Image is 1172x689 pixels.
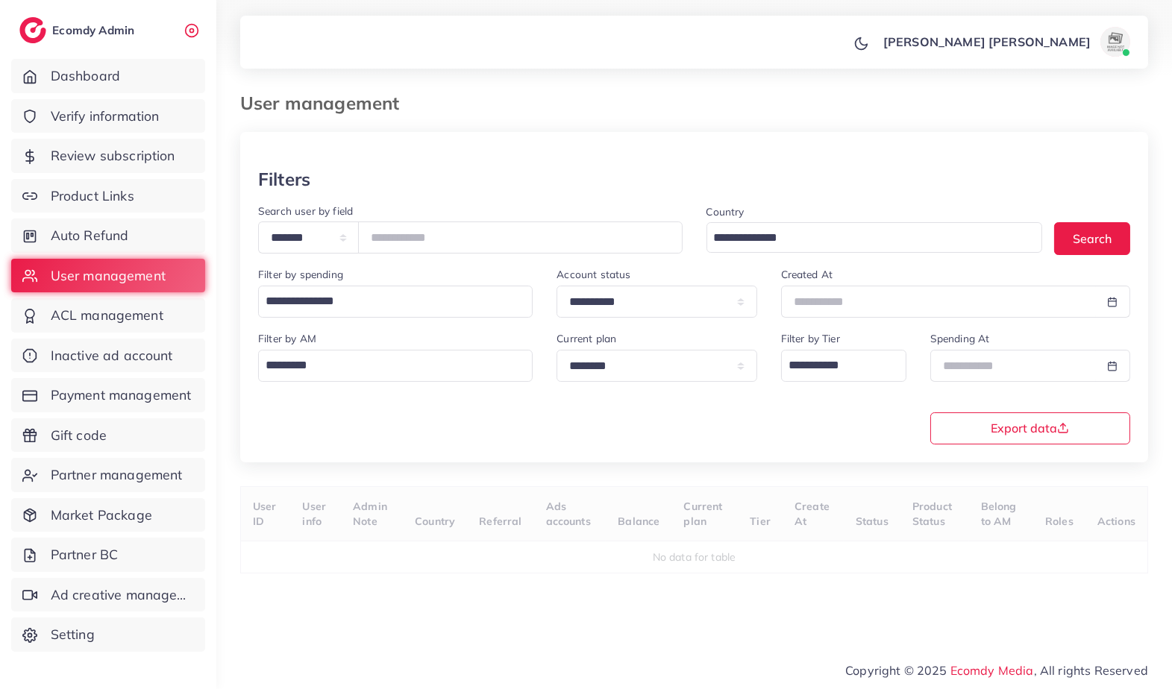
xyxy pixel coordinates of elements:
[51,107,160,126] span: Verify information
[51,545,119,564] span: Partner BC
[51,585,194,605] span: Ad creative management
[51,625,95,644] span: Setting
[51,146,175,166] span: Review subscription
[51,506,152,525] span: Market Package
[240,92,411,114] h3: User management
[706,222,1043,253] div: Search for option
[51,426,107,445] span: Gift code
[11,418,205,453] a: Gift code
[51,465,183,485] span: Partner management
[19,17,138,43] a: logoEcomdy Admin
[51,386,192,405] span: Payment management
[51,186,134,206] span: Product Links
[950,663,1034,678] a: Ecomdy Media
[260,353,513,378] input: Search for option
[1054,222,1130,254] button: Search
[781,331,840,346] label: Filter by Tier
[11,617,205,652] a: Setting
[875,27,1136,57] a: [PERSON_NAME] [PERSON_NAME]avatar
[783,353,887,378] input: Search for option
[19,17,46,43] img: logo
[258,286,533,318] div: Search for option
[11,378,205,412] a: Payment management
[709,227,1024,250] input: Search for option
[11,179,205,213] a: Product Links
[11,99,205,133] a: Verify information
[706,204,745,219] label: Country
[51,226,129,245] span: Auto Refund
[51,306,163,325] span: ACL management
[883,33,1091,51] p: [PERSON_NAME] [PERSON_NAME]
[11,578,205,612] a: Ad creative management
[845,661,1148,679] span: Copyright © 2025
[258,350,533,382] div: Search for option
[557,267,630,282] label: Account status
[51,346,173,365] span: Inactive ad account
[258,267,343,282] label: Filter by spending
[11,139,205,173] a: Review subscription
[1034,661,1148,679] span: , All rights Reserved
[557,331,616,346] label: Current plan
[1100,27,1130,57] img: avatar
[260,289,513,314] input: Search for option
[258,169,310,190] h3: Filters
[991,422,1069,434] span: Export data
[258,331,316,346] label: Filter by AM
[930,331,990,346] label: Spending At
[930,412,1130,444] button: Export data
[11,538,205,572] a: Partner BC
[51,266,166,286] span: User management
[11,218,205,253] a: Auto Refund
[11,259,205,293] a: User management
[11,498,205,532] a: Market Package
[11,59,205,93] a: Dashboard
[11,339,205,373] a: Inactive ad account
[11,298,205,333] a: ACL management
[11,458,205,492] a: Partner management
[51,66,120,86] span: Dashboard
[52,23,138,37] h2: Ecomdy Admin
[781,350,906,382] div: Search for option
[781,267,833,282] label: Created At
[258,204,353,218] label: Search user by field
